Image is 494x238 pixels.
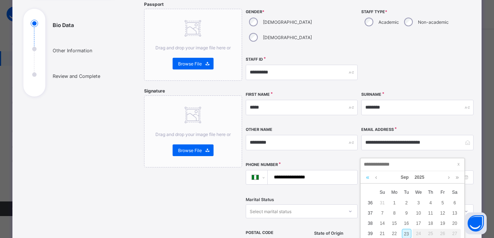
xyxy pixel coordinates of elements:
[438,198,448,208] div: 5
[246,230,274,235] label: Postal Code
[144,95,242,167] div: Drag and drop your image file here orBrowse File
[388,189,400,196] span: Mo
[414,219,423,228] div: 17
[400,189,412,196] span: Tu
[155,45,231,50] span: Drag and drop your image file here or
[437,218,449,228] td: September 19, 2025
[438,219,448,228] div: 19
[376,198,388,208] td: August 31, 2025
[178,148,202,153] span: Browse File
[425,208,437,218] td: September 11, 2025
[402,219,411,228] div: 16
[449,187,461,198] th: Sat
[364,208,376,218] td: 37
[246,197,274,202] span: Marital Status
[449,218,461,228] td: September 20, 2025
[426,198,435,208] div: 4
[314,231,343,236] span: State of Origin
[246,162,278,167] label: Phone Number
[378,198,387,208] div: 31
[398,171,412,184] a: Sep
[376,218,388,228] td: September 14, 2025
[378,219,387,228] div: 14
[178,61,202,67] span: Browse File
[450,219,460,228] div: 20
[263,19,312,25] label: [DEMOGRAPHIC_DATA]
[437,187,449,198] th: Fri
[144,88,165,94] span: Signature
[412,198,425,208] td: September 3, 2025
[400,187,412,198] th: Tue
[402,198,411,208] div: 2
[400,208,412,218] td: September 9, 2025
[364,171,371,184] a: Last year (Control + left)
[364,198,376,208] td: 36
[412,187,425,198] th: Wed
[388,198,400,208] td: September 1, 2025
[361,92,381,97] label: Surname
[402,208,411,218] div: 9
[246,92,270,97] label: First Name
[376,208,388,218] td: September 7, 2025
[449,189,461,196] span: Sa
[361,127,394,132] label: Email Address
[246,10,358,14] span: Gender
[376,187,388,198] th: Sun
[361,10,473,14] span: Staff Type
[246,127,272,132] label: Other Name
[144,9,242,81] div: Drag and drop your image file here orBrowse File
[390,219,399,228] div: 15
[412,171,427,184] a: 2025
[437,208,449,218] td: September 12, 2025
[425,187,437,198] th: Thu
[144,1,164,7] span: Passport
[414,198,423,208] div: 3
[250,204,291,218] div: Select marital status
[437,198,449,208] td: September 5, 2025
[425,198,437,208] td: September 4, 2025
[388,218,400,228] td: September 15, 2025
[412,189,425,196] span: We
[465,212,487,234] button: Open asap
[390,198,399,208] div: 1
[378,208,387,218] div: 7
[400,218,412,228] td: September 16, 2025
[414,208,423,218] div: 10
[364,218,376,228] td: 38
[388,208,400,218] td: September 8, 2025
[418,19,449,25] label: Non-academic
[412,218,425,228] td: September 17, 2025
[425,218,437,228] td: September 18, 2025
[426,208,435,218] div: 11
[449,208,461,218] td: September 13, 2025
[388,187,400,198] th: Mon
[373,171,379,184] a: Previous month (PageUp)
[449,198,461,208] td: September 6, 2025
[425,189,437,196] span: Th
[438,208,448,218] div: 12
[454,171,461,184] a: Next year (Control + right)
[446,171,452,184] a: Next month (PageDown)
[412,208,425,218] td: September 10, 2025
[378,19,399,25] label: Academic
[450,198,460,208] div: 6
[155,132,231,137] span: Drag and drop your image file here or
[450,208,460,218] div: 13
[263,35,312,40] label: [DEMOGRAPHIC_DATA]
[246,57,263,62] label: Staff ID
[426,219,435,228] div: 18
[400,198,412,208] td: September 2, 2025
[390,208,399,218] div: 8
[437,189,449,196] span: Fr
[376,189,388,196] span: Su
